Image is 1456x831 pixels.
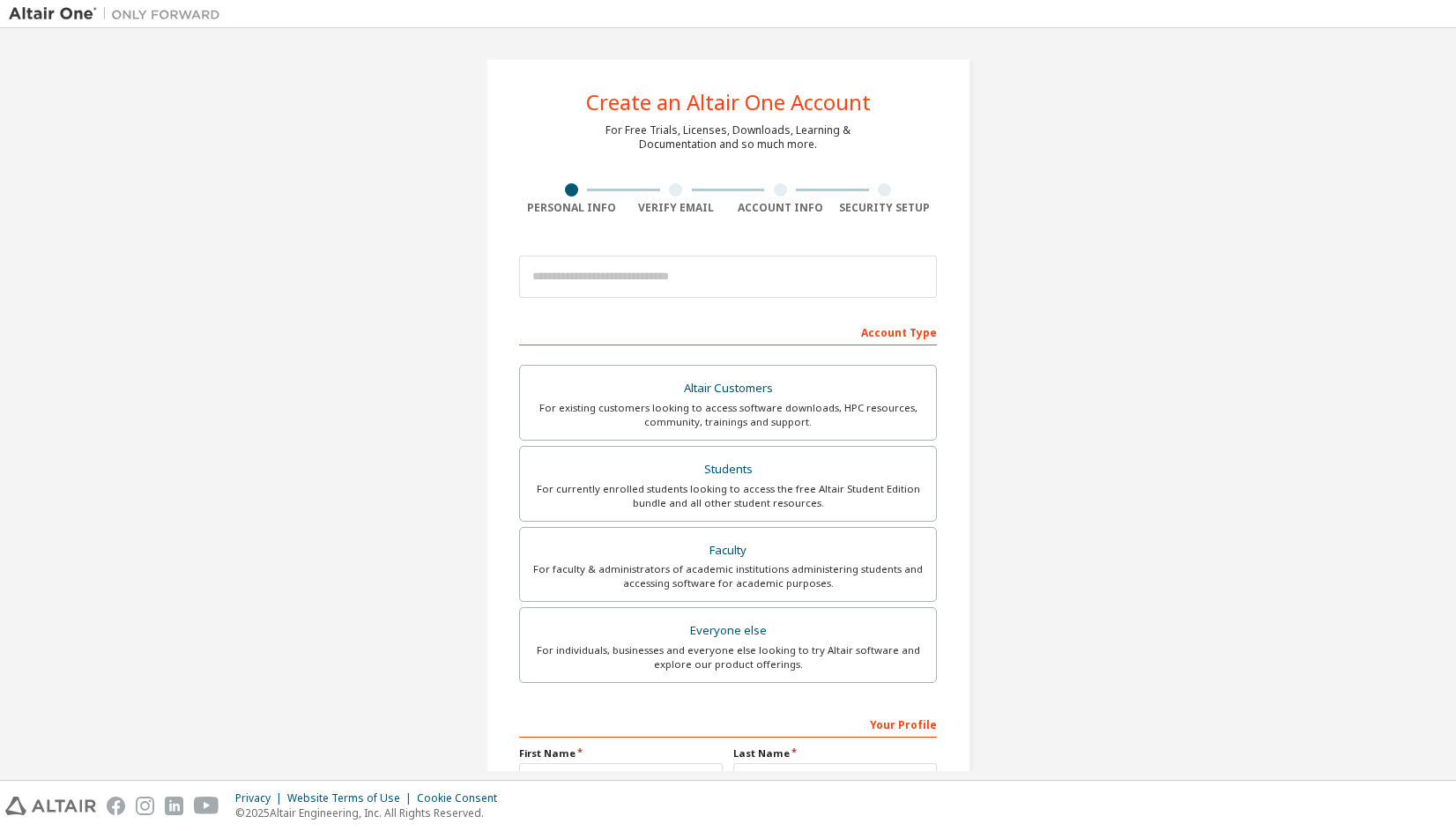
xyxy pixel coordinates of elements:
[519,709,937,738] div: Your Profile
[531,562,925,590] div: For faculty & administrators of academic institutions administering students and accessing softwa...
[136,797,154,815] img: instagram.svg
[605,123,851,152] div: For Free Trials, Licenses, Downloads, Learning & Documentation and so much more.
[235,805,508,820] p: © 2025 Altair Engineering, Inc. All Rights Reserved.
[531,482,925,510] div: For currently enrolled students looking to access the free Altair Student Edition bundle and all ...
[9,5,229,23] img: Altair One
[624,201,729,215] div: Verify Email
[235,791,287,805] div: Privacy
[833,201,938,215] div: Security Setup
[531,376,925,401] div: Altair Customers
[519,201,624,215] div: Personal Info
[733,746,937,761] label: Last Name
[531,643,925,671] div: For individuals, businesses and everyone else looking to try Altair software and explore our prod...
[194,797,219,815] img: youtube.svg
[107,797,125,815] img: facebook.svg
[165,797,183,815] img: linkedin.svg
[586,92,871,113] div: Create an Altair One Account
[531,457,925,482] div: Students
[417,791,508,805] div: Cookie Consent
[531,619,925,643] div: Everyone else
[531,538,925,563] div: Faculty
[519,317,937,345] div: Account Type
[519,746,723,761] label: First Name
[531,401,925,429] div: For existing customers looking to access software downloads, HPC resources, community, trainings ...
[5,797,96,815] img: altair_logo.svg
[728,201,833,215] div: Account Info
[287,791,417,805] div: Website Terms of Use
